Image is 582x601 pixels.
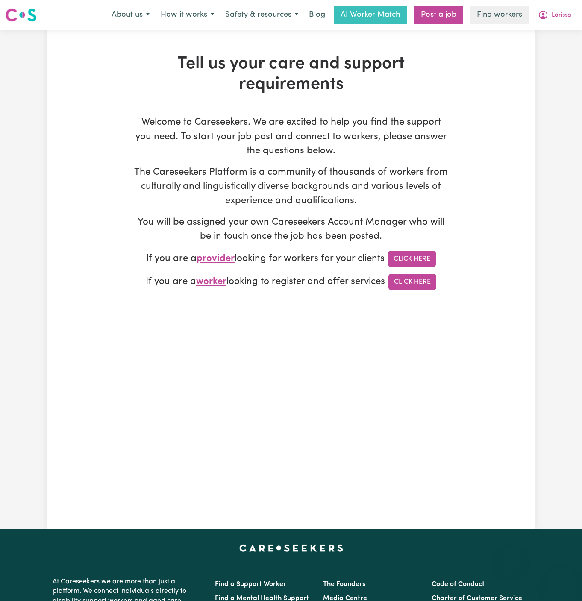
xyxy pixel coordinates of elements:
[414,6,463,24] a: Post a job
[532,6,577,24] button: My Account
[5,5,37,25] a: Careseekers logo
[548,567,575,594] iframe: Button to launch messaging window
[155,6,220,24] button: How it works
[388,274,436,290] a: Click Here
[134,115,448,158] p: Welcome to Careseekers. We are excited to help you find the support you need. To start your job p...
[134,165,448,208] p: The Careseekers Platform is a community of thousands of workers from culturally and linguisticall...
[304,6,330,24] a: Blog
[388,251,436,267] a: Click Here
[134,215,448,244] p: You will be assigned your own Careseekers Account Manager who will be in touch once the job has b...
[220,6,304,24] button: Safety & resources
[502,546,519,563] iframe: Close message
[552,11,571,20] span: Larissa
[197,254,235,264] span: provider
[134,54,448,95] h1: Tell us your care and support requirements
[134,274,448,290] p: If you are a looking to register and offer services
[432,581,485,588] a: Code of Conduct
[215,581,286,588] a: Find a Support Worker
[470,6,529,24] a: Find workers
[239,545,343,551] a: Careseekers home page
[5,7,37,23] img: Careseekers logo
[323,581,365,588] a: The Founders
[106,6,155,24] button: About us
[196,277,226,287] span: worker
[134,251,448,267] p: If you are a looking for workers for your clients
[334,6,407,24] a: AI Worker Match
